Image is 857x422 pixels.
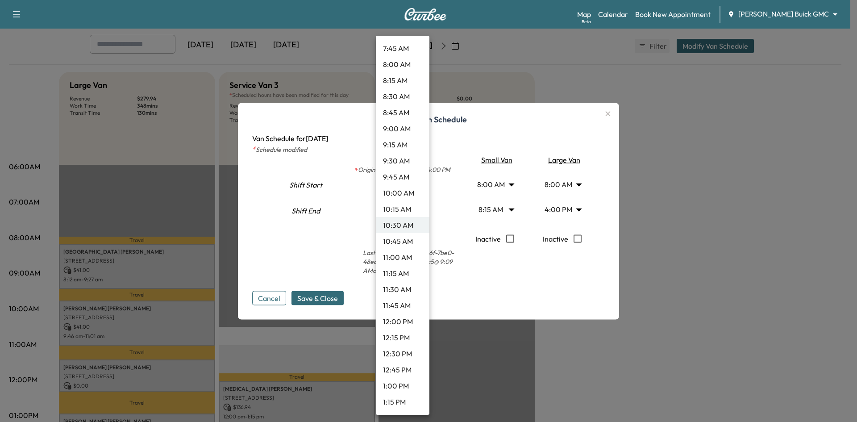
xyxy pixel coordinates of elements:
[376,217,429,233] li: 10:30 AM
[376,88,429,104] li: 8:30 AM
[376,281,429,297] li: 11:30 AM
[376,153,429,169] li: 9:30 AM
[376,346,429,362] li: 12:30 PM
[376,265,429,281] li: 11:15 AM
[376,362,429,378] li: 12:45 PM
[376,201,429,217] li: 10:15 AM
[376,72,429,88] li: 8:15 AM
[376,169,429,185] li: 9:45 AM
[376,378,429,394] li: 1:00 PM
[376,394,429,410] li: 1:15 PM
[376,121,429,137] li: 9:00 AM
[376,330,429,346] li: 12:15 PM
[376,40,429,56] li: 7:45 AM
[376,56,429,72] li: 8:00 AM
[376,297,429,313] li: 11:45 AM
[376,249,429,265] li: 11:00 AM
[376,313,429,330] li: 12:00 PM
[376,185,429,201] li: 10:00 AM
[376,233,429,249] li: 10:45 AM
[376,104,429,121] li: 8:45 AM
[376,137,429,153] li: 9:15 AM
